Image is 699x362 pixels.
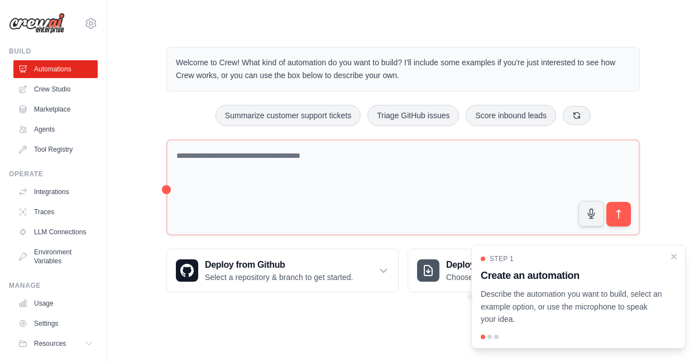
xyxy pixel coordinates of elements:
button: Summarize customer support tickets [216,105,361,126]
div: Operate [9,170,98,178]
p: Select a repository & branch to get started. [205,272,353,283]
button: Triage GitHub issues [367,105,459,126]
p: Choose a zip file to upload. [446,272,540,283]
p: Describe the automation you want to build, select an example option, or use the microphone to spe... [481,288,663,326]
p: Welcome to Crew! What kind of automation do you want to build? I'll include some examples if you'... [176,56,630,82]
a: Tool Registry [13,141,98,158]
a: Integrations [13,183,98,201]
button: Close walkthrough [669,252,678,261]
h3: Create an automation [481,268,663,283]
a: Crew Studio [13,80,98,98]
img: Logo [9,13,65,34]
button: Score inbound leads [466,105,556,126]
a: Automations [13,60,98,78]
a: Agents [13,120,98,138]
a: Environment Variables [13,243,98,270]
div: Build [9,47,98,56]
span: Step 1 [490,254,514,263]
a: Usage [13,295,98,312]
h3: Deploy from zip file [446,258,540,272]
a: Settings [13,315,98,332]
a: Traces [13,203,98,221]
span: Resources [34,339,66,348]
button: Resources [13,335,98,353]
a: LLM Connections [13,223,98,241]
div: Manage [9,281,98,290]
h3: Deploy from Github [205,258,353,272]
a: Marketplace [13,100,98,118]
